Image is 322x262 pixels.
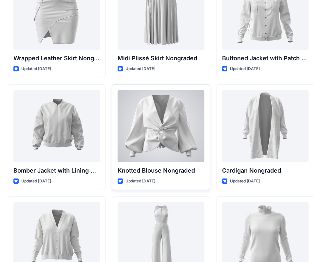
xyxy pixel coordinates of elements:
[13,54,100,63] p: Wrapped Leather Skirt Nongraded
[222,54,309,63] p: Buttoned Jacket with Patch Pockets Nongraded
[125,178,155,185] p: Updated [DATE]
[13,90,100,162] a: Bomber Jacket with Lining Nongraded
[118,54,204,63] p: Midi Plissé Skirt Nongraded
[222,166,309,175] p: Cardigan Nongraded
[13,166,100,175] p: Bomber Jacket with Lining Nongraded
[230,65,260,72] p: Updated [DATE]
[230,178,260,185] p: Updated [DATE]
[118,90,204,162] a: Knotted Blouse Nongraded
[21,178,51,185] p: Updated [DATE]
[21,65,51,72] p: Updated [DATE]
[222,90,309,162] a: Cardigan Nongraded
[118,166,204,175] p: Knotted Blouse Nongraded
[125,65,155,72] p: Updated [DATE]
